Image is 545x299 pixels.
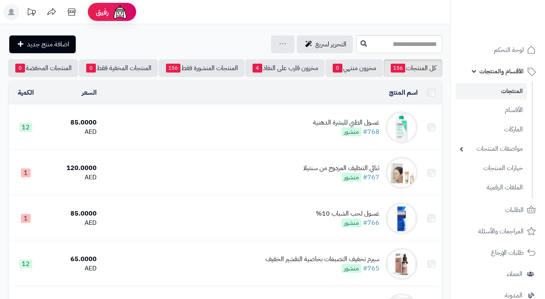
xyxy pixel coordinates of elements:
span: التحرير لسريع [315,39,346,49]
div: AED [46,173,96,182]
span: منشور [342,218,361,227]
span: 156 [391,64,405,73]
a: المنتجات المخفية فقط0 [79,59,158,77]
div: غسول الطبي للبشرة الدهنية [313,118,379,127]
a: #767 [363,172,379,182]
span: 1 [21,168,31,177]
span: 12 [19,260,32,268]
div: 120.0000 [46,164,96,173]
a: مواصفات المنتجات [456,140,527,158]
span: 1 [21,214,31,223]
span: 12 [19,123,32,132]
span: منشور [342,127,361,136]
a: المنتجات المخفضة0 [8,59,78,77]
span: 0 [86,64,96,73]
a: الطلبات [456,200,540,220]
span: اضافة منتج جديد [27,39,69,49]
div: 85.0000 [46,209,96,218]
a: كل المنتجات156 [383,59,442,77]
a: الكمية [18,88,34,98]
img: logo-2.png [490,21,537,38]
a: تحديثات المنصة [21,4,41,22]
a: خيارات المنتجات [456,160,527,177]
img: ai-face.png [112,4,128,20]
a: اضافة منتج جديد [9,35,76,53]
a: المراجعات والأسئلة [456,222,540,241]
a: التحرير لسريع [297,35,353,53]
a: لوحة التحكم [456,40,540,60]
a: المنتجات المنشورة فقط156 [159,59,245,77]
span: 0 [15,64,25,73]
span: 156 [166,64,180,73]
span: لوحة التحكم [494,44,524,56]
span: المراجعات والأسئلة [478,226,524,237]
span: منشور [342,264,361,273]
img: غسول الطبي للبشرة الدهنية [385,111,418,143]
span: 0 [333,64,342,73]
a: الملفات الرقمية [456,179,527,196]
a: الماركات [456,121,527,138]
span: الأقسام والمنتجات [479,66,524,77]
div: AED [46,127,96,137]
img: غسول لحب الشباب 10% [385,202,418,235]
div: سيرم تخفيف التصبغات بخاصية التقشير الخفيف [265,255,379,264]
a: الأقسام [456,102,527,119]
a: #766 [363,218,379,228]
a: #768 [363,127,379,137]
span: العملاء [507,268,522,280]
img: سيرم تخفيف التصبغات بخاصية التقشير الخفيف [385,248,418,280]
div: AED [46,264,96,273]
div: 65.0000 [46,255,96,264]
a: مخزون منتهي0 [325,59,383,77]
a: مخزون قارب على النفاذ4 [245,59,325,77]
a: طلبات الإرجاع [456,243,540,262]
span: رفيق [96,7,109,17]
a: #765 [363,264,379,273]
span: طلبات الإرجاع [491,247,524,258]
span: الطلبات [505,204,524,216]
a: العملاء [456,264,540,284]
a: السعر [82,88,97,98]
div: ثنائي التنظيف المزدوج من سنتيلا [303,164,379,173]
a: المنتجات [456,83,527,100]
span: منشور [342,173,361,182]
div: غسول لحب الشباب 10% [316,209,379,218]
img: ثنائي التنظيف المزدوج من سنتيلا [385,157,418,189]
a: اسم المنتج [389,88,418,98]
div: AED [46,218,96,228]
div: 85.0000 [46,118,96,127]
span: 4 [253,64,262,73]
